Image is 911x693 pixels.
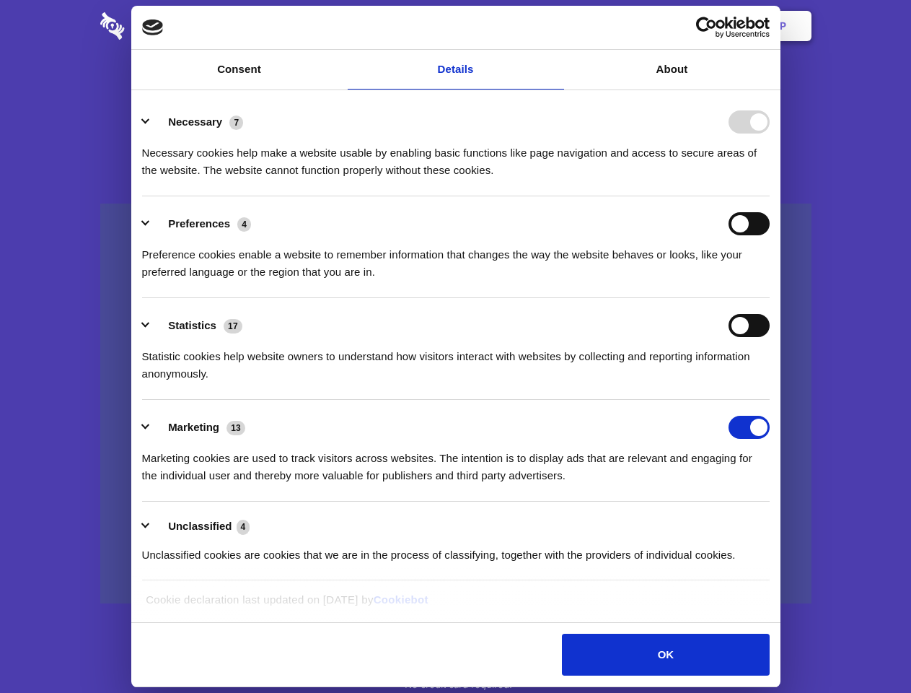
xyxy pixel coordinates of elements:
span: 13 [226,421,245,435]
label: Marketing [168,421,219,433]
div: Necessary cookies help make a website usable by enabling basic functions like page navigation and... [142,134,770,179]
a: Cookiebot [374,593,428,606]
label: Preferences [168,217,230,230]
span: 4 [237,217,251,232]
div: Unclassified cookies are cookies that we are in the process of classifying, together with the pro... [142,536,770,564]
iframe: Drift Widget Chat Controller [839,621,894,676]
span: 4 [237,520,250,534]
button: Necessary (7) [142,110,252,134]
img: logo [142,19,164,35]
button: Statistics (17) [142,314,252,337]
a: Pricing [423,4,486,48]
a: About [564,50,780,90]
h4: Auto-redaction of sensitive data, encrypted data sharing and self-destructing private chats. Shar... [100,131,811,179]
div: Statistic cookies help website owners to understand how visitors interact with websites by collec... [142,337,770,383]
label: Statistics [168,319,216,331]
a: Details [348,50,564,90]
a: Consent [131,50,348,90]
div: Preference cookies enable a website to remember information that changes the way the website beha... [142,235,770,281]
a: Usercentrics Cookiebot - opens in a new window [643,17,770,38]
span: 7 [229,115,243,130]
div: Cookie declaration last updated on [DATE] by [135,591,776,619]
h1: Eliminate Slack Data Loss. [100,65,811,117]
a: Login [654,4,717,48]
button: Unclassified (4) [142,518,259,536]
a: Wistia video thumbnail [100,204,811,604]
div: Marketing cookies are used to track visitors across websites. The intention is to display ads tha... [142,439,770,484]
label: Necessary [168,115,222,128]
button: Preferences (4) [142,212,260,235]
a: Contact [585,4,651,48]
button: OK [562,634,769,676]
span: 17 [224,319,242,334]
img: logo-wordmark-white-trans-d4663122ce5f474addd5e946df7df03e33cb6a1c49d2221995e7729f52c070b2.svg [100,12,224,40]
button: Marketing (13) [142,416,255,439]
